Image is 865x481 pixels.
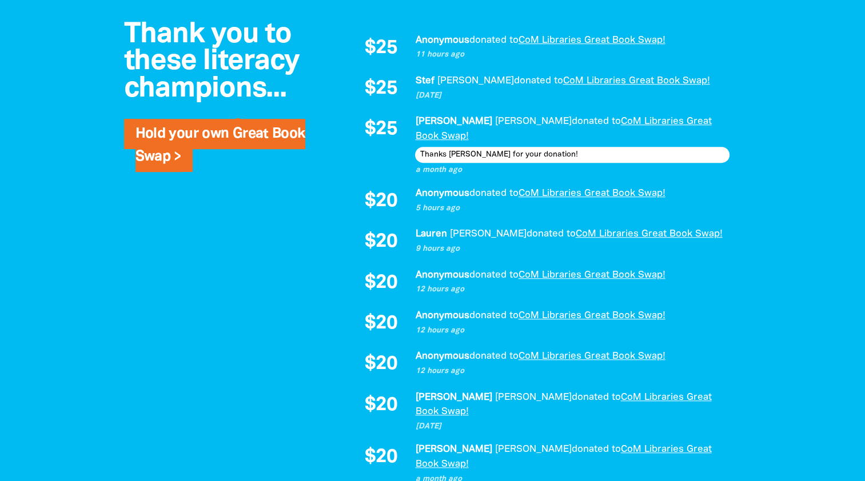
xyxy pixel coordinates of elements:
span: donated to [571,117,620,126]
em: [PERSON_NAME] [449,230,526,238]
a: CoM Libraries Great Book Swap! [518,271,665,279]
span: donated to [571,393,620,402]
p: 11 hours ago [415,49,730,61]
span: $20 [365,355,397,374]
a: CoM Libraries Great Book Swap! [415,445,711,468]
em: Anonymous [415,189,469,198]
em: Lauren [415,230,447,238]
em: [PERSON_NAME] [415,117,492,126]
em: Anonymous [415,352,469,360]
span: $20 [365,192,397,211]
span: $20 [365,448,397,467]
span: donated to [469,271,518,279]
a: CoM Libraries Great Book Swap! [563,77,709,85]
a: CoM Libraries Great Book Swap! [518,352,665,360]
span: $20 [365,233,397,252]
a: CoM Libraries Great Book Swap! [518,311,665,320]
span: $20 [365,396,397,415]
a: CoM Libraries Great Book Swap! [575,230,722,238]
em: [PERSON_NAME] [415,445,492,454]
a: Hold your own Great Book Swap > [135,127,305,163]
em: [PERSON_NAME] [495,117,571,126]
span: $25 [365,120,397,139]
a: CoM Libraries Great Book Swap! [518,189,665,198]
em: [PERSON_NAME] [437,77,513,85]
em: Anonymous [415,311,469,320]
span: donated to [513,77,563,85]
span: donated to [469,36,518,45]
span: donated to [469,189,518,198]
span: $25 [365,79,397,99]
p: [DATE] [415,421,730,432]
a: CoM Libraries Great Book Swap! [518,36,665,45]
span: $20 [365,314,397,334]
span: donated to [526,230,575,238]
p: 12 hours ago [415,284,730,295]
span: donated to [571,445,620,454]
span: $25 [365,39,397,58]
a: CoM Libraries Great Book Swap! [415,117,711,141]
em: Stef [415,77,434,85]
em: [PERSON_NAME] [495,445,571,454]
em: [PERSON_NAME] [415,393,492,402]
p: [DATE] [415,90,730,102]
span: donated to [469,352,518,360]
em: [PERSON_NAME] [495,393,571,402]
span: Thank you to these literacy champions... [124,22,300,102]
em: Anonymous [415,36,469,45]
p: a month ago [415,165,730,176]
span: $20 [365,274,397,293]
p: 5 hours ago [415,203,730,214]
div: Thanks [PERSON_NAME] for your donation! [415,147,730,163]
span: donated to [469,311,518,320]
p: 9 hours ago [415,243,730,255]
p: 12 hours ago [415,366,730,377]
p: 12 hours ago [415,325,730,336]
em: Anonymous [415,271,469,279]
